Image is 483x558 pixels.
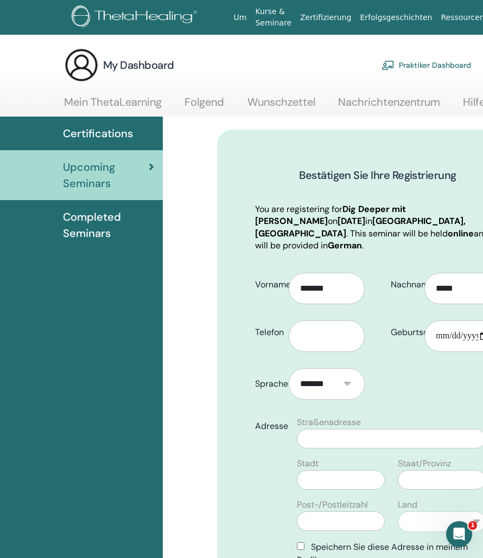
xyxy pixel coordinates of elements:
span: Upcoming Seminars [63,159,149,191]
a: Erfolgsgeschichten [355,8,436,28]
b: online [448,228,474,239]
a: Folgend [185,95,224,117]
a: Wunschzettel [247,95,315,117]
img: logo.png [72,5,201,30]
b: [GEOGRAPHIC_DATA], [GEOGRAPHIC_DATA] [255,215,466,239]
a: Praktiker Dashboard [382,53,471,77]
img: chalkboard-teacher.svg [382,60,395,70]
b: German [328,240,362,251]
b: [DATE] [338,215,365,227]
label: Stadt [297,457,319,470]
span: Certifications [63,125,133,142]
h3: My Dashboard [103,57,174,73]
span: 1 [468,521,477,530]
label: Adresse [247,416,290,437]
label: Staat/Provinz [398,457,451,470]
img: generic-user-icon.jpg [64,48,99,82]
a: Um [230,8,251,28]
b: Dig Deeper mit [PERSON_NAME] [255,203,406,227]
iframe: Intercom live chat [446,521,472,547]
label: Telefon [247,322,289,343]
label: Geburtsdatum [383,322,424,343]
label: Straßenadresse [297,416,361,429]
label: Post-/Postleitzahl [297,498,368,511]
label: Sprache [247,374,289,394]
a: Mein ThetaLearning [64,95,162,117]
label: Nachname [383,274,424,295]
label: Land [398,498,417,511]
a: Nachrichtenzentrum [338,95,440,117]
span: Completed Seminars [63,209,154,241]
a: Kurse & Seminare [251,2,296,33]
label: Vorname [247,274,289,295]
a: Zertifizierung [296,8,355,28]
